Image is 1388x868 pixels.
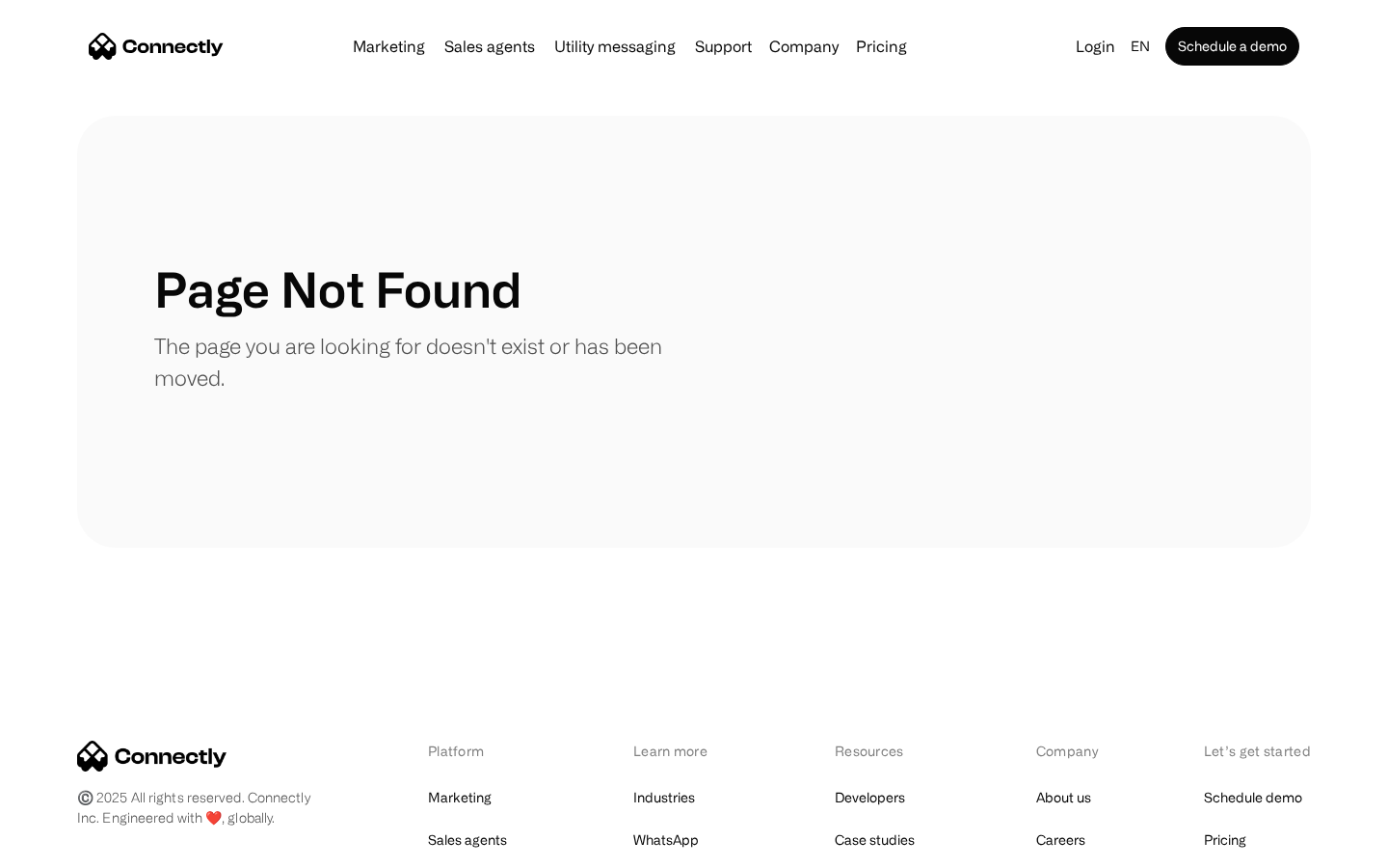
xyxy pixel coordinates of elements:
[835,741,936,761] div: Resources
[848,39,915,54] a: Pricing
[19,832,116,861] aside: Language selected: English
[633,827,699,854] a: WhatsApp
[428,784,492,811] a: Marketing
[428,741,533,761] div: Platform
[345,39,433,54] a: Marketing
[39,834,116,861] ul: Language list
[1131,33,1150,60] div: en
[769,33,839,60] div: Company
[1204,784,1302,811] a: Schedule demo
[1036,741,1104,761] div: Company
[835,827,915,854] a: Case studies
[1036,784,1091,811] a: About us
[1204,827,1246,854] a: Pricing
[154,330,694,393] p: The page you are looking for doesn't exist or has been moved.
[835,784,905,811] a: Developers
[633,784,695,811] a: Industries
[154,260,521,318] h1: Page Not Found
[437,39,543,54] a: Sales agents
[687,39,760,54] a: Support
[1165,27,1299,66] a: Schedule a demo
[633,741,734,761] div: Learn more
[547,39,683,54] a: Utility messaging
[1068,33,1123,60] a: Login
[428,827,507,854] a: Sales agents
[1036,827,1085,854] a: Careers
[1204,741,1311,761] div: Let’s get started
